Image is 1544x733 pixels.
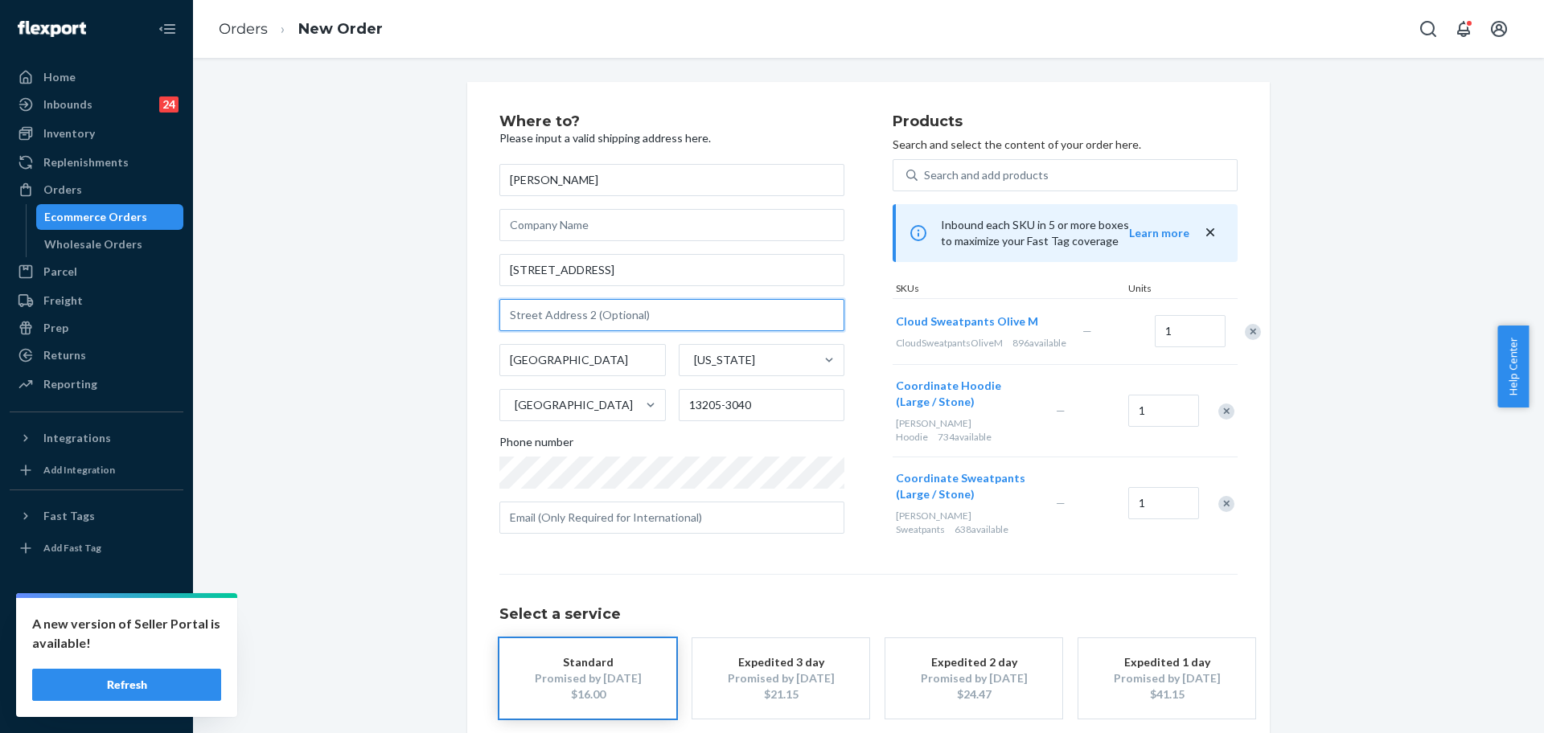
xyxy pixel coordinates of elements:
span: — [1056,496,1066,510]
div: Orders [43,182,82,198]
a: Add Fast Tag [10,535,183,561]
button: Refresh [32,669,221,701]
button: Coordinate Hoodie (Large / Stone) [896,378,1037,410]
input: ZIP Code [679,389,845,421]
h1: Select a service [499,607,1238,623]
input: Company Name [499,209,844,241]
button: Give Feedback [10,688,183,714]
input: Email (Only Required for International) [499,502,844,534]
button: Help Center [1497,326,1529,407]
input: Quantity [1155,315,1226,347]
div: Integrations [43,430,111,446]
a: Prep [10,315,183,341]
div: Promised by [DATE] [910,670,1038,686]
div: [US_STATE] [694,352,755,368]
span: Cloud Sweatpants Olive M [896,314,1038,328]
h2: Where to? [499,114,844,130]
input: Street Address [499,254,844,286]
div: Units [1125,281,1197,298]
button: close [1202,224,1218,241]
div: Returns [43,347,86,363]
input: [US_STATE] [692,352,694,368]
input: Street Address 2 (Optional) [499,299,844,331]
input: Quantity [1128,487,1199,519]
input: [GEOGRAPHIC_DATA] [513,397,515,413]
button: Open Search Box [1412,13,1444,45]
span: CloudSweatpantsOliveM [896,337,1003,349]
div: Inbound each SKU in 5 or more boxes to maximize your Fast Tag coverage [893,204,1238,262]
div: Promised by [DATE] [524,670,652,686]
div: Add Fast Tag [43,541,101,555]
a: Talk to Support [10,633,183,659]
button: Learn more [1129,225,1189,241]
a: Add Integration [10,457,183,483]
p: Please input a valid shipping address here. [499,130,844,146]
a: Returns [10,342,183,368]
button: Coordinate Sweatpants (Large / Stone) [896,470,1037,502]
button: Cloud Sweatpants Olive M [896,313,1038,330]
div: Home [43,69,76,85]
a: Orders [10,177,183,203]
div: Expedited 2 day [910,654,1038,670]
a: Replenishments [10,149,183,175]
div: Remove Item [1245,324,1261,340]
span: Phone number [499,434,573,457]
div: [GEOGRAPHIC_DATA] [515,397,633,413]
div: $21.15 [717,686,845,702]
div: Remove Item [1218,403,1234,420]
a: Parcel [10,259,183,285]
div: Search and add products [924,167,1049,183]
div: Remove Item [1218,496,1234,512]
button: Expedited 1 dayPromised by [DATE]$41.15 [1078,638,1255,719]
span: — [1082,324,1092,338]
a: Settings [10,606,183,632]
span: 896 available [1012,337,1066,349]
a: Help Center [10,661,183,686]
div: Add Integration [43,463,115,477]
a: New Order [298,20,383,38]
div: Prep [43,320,68,336]
p: A new version of Seller Portal is available! [32,614,221,653]
button: StandardPromised by [DATE]$16.00 [499,638,676,719]
div: Promised by [DATE] [1103,670,1231,686]
a: Reporting [10,371,183,397]
p: Search and select the content of your order here. [893,137,1238,153]
span: Coordinate Sweatpants (Large / Stone) [896,471,1025,501]
div: $41.15 [1103,686,1231,702]
span: [PERSON_NAME] Hoodie [896,417,971,443]
div: Replenishments [43,154,129,170]
div: $16.00 [524,686,652,702]
span: 638 available [955,523,1008,535]
div: 24 [159,96,179,113]
div: Expedited 1 day [1103,654,1231,670]
input: Quantity [1128,395,1199,427]
div: Inventory [43,125,95,141]
div: Reporting [43,376,97,392]
a: Ecommerce Orders [36,204,184,230]
div: Freight [43,293,83,309]
input: First & Last Name [499,164,844,196]
span: 734 available [938,431,992,443]
a: Freight [10,288,183,313]
ol: breadcrumbs [206,6,396,53]
span: Coordinate Hoodie (Large / Stone) [896,379,1001,408]
div: Parcel [43,264,77,280]
img: Flexport logo [18,21,86,37]
span: — [1056,403,1066,417]
div: Expedited 3 day [717,654,845,670]
a: Orders [219,20,268,38]
button: Fast Tags [10,503,183,529]
div: Ecommerce Orders [44,209,147,225]
div: SKUs [893,281,1125,298]
button: Integrations [10,425,183,451]
div: Inbounds [43,96,92,113]
div: $24.47 [910,686,1038,702]
div: Standard [524,654,652,670]
button: Expedited 2 dayPromised by [DATE]$24.47 [885,638,1062,719]
span: [PERSON_NAME] Sweatpants [896,510,971,535]
a: Inbounds24 [10,92,183,117]
button: Open notifications [1447,13,1480,45]
button: Close Navigation [151,13,183,45]
a: Wholesale Orders [36,231,184,257]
